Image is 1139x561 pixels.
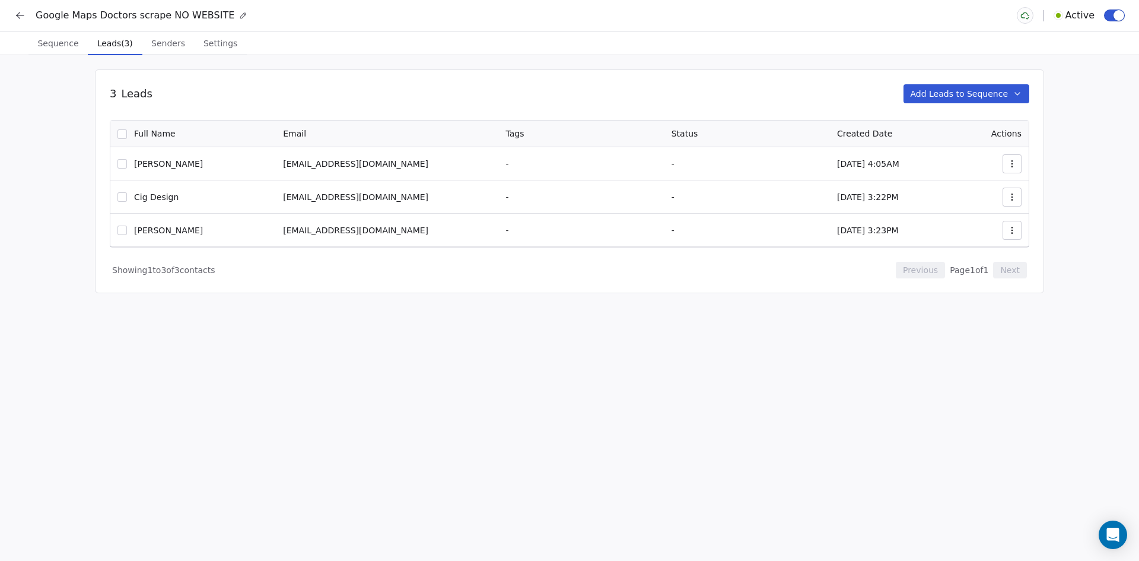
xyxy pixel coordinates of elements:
[903,84,1030,103] button: Add Leads to Sequence
[993,262,1027,278] button: Next
[110,86,116,102] span: 3
[672,129,698,138] span: Status
[134,158,203,170] span: [PERSON_NAME]
[505,226,508,235] span: -
[134,128,176,140] span: Full Name
[1099,521,1127,549] div: Open Intercom Messenger
[505,129,524,138] span: Tags
[505,192,508,202] span: -
[121,86,152,102] span: Leads
[672,226,675,235] span: -
[283,129,306,138] span: Email
[1065,8,1095,23] span: Active
[672,192,675,202] span: -
[505,159,508,169] span: -
[112,264,215,276] span: Showing 1 to 3 of 3 contacts
[896,262,945,278] button: Previous
[147,35,190,52] span: Senders
[283,159,428,169] span: [EMAIL_ADDRESS][DOMAIN_NAME]
[199,35,242,52] span: Settings
[283,192,428,202] span: [EMAIL_ADDRESS][DOMAIN_NAME]
[837,192,899,202] span: [DATE] 3:22PM
[837,159,899,169] span: [DATE] 4:05AM
[33,35,83,52] span: Sequence
[991,129,1022,138] span: Actions
[36,8,234,23] span: Google Maps Doctors scrape NO WEBSITE
[837,226,899,235] span: [DATE] 3:23PM
[837,129,892,138] span: Created Date
[134,191,179,203] span: Cig Design
[950,264,988,276] span: Page 1 of 1
[134,224,203,236] span: [PERSON_NAME]
[283,226,428,235] span: [EMAIL_ADDRESS][DOMAIN_NAME]
[672,159,675,169] span: -
[93,35,138,52] span: Leads (3)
